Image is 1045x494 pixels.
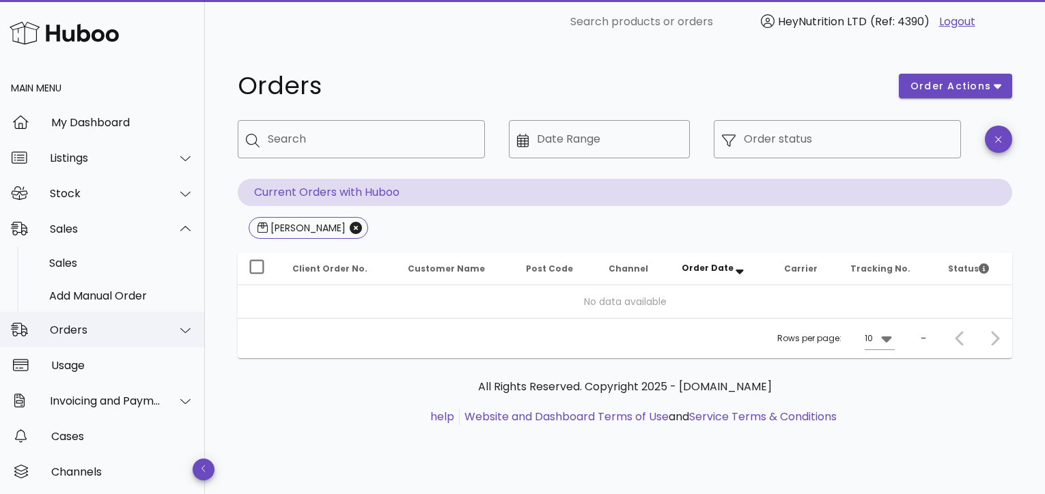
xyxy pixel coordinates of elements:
[50,323,161,336] div: Orders
[51,359,194,372] div: Usage
[249,379,1001,395] p: All Rights Reserved. Copyright 2025 - [DOMAIN_NAME]
[50,222,161,235] div: Sales
[51,430,194,443] div: Cases
[773,252,839,285] th: Carrier
[49,289,194,302] div: Add Manual Order
[910,79,992,93] span: order actions
[865,328,895,349] div: 10Rows per page:
[937,252,1012,285] th: Status
[292,263,367,274] span: Client Order No.
[609,263,648,274] span: Channel
[10,18,119,48] img: Huboo Logo
[777,319,895,358] div: Rows per page:
[598,252,671,285] th: Channel
[839,252,937,285] th: Tracking No.
[238,285,1012,318] td: No data available
[238,74,882,98] h1: Orders
[948,263,989,274] span: Status
[49,257,194,270] div: Sales
[397,252,515,285] th: Customer Name
[268,221,346,235] div: [PERSON_NAME]
[464,409,669,424] a: Website and Dashboard Terms of Use
[921,332,926,345] div: –
[515,252,597,285] th: Post Code
[238,179,1012,206] p: Current Orders with Huboo
[850,263,910,274] span: Tracking No.
[430,409,454,424] a: help
[682,262,734,274] span: Order Date
[671,252,773,285] th: Order Date: Sorted descending. Activate to remove sorting.
[865,332,873,345] div: 10
[526,263,573,274] span: Post Code
[350,222,362,234] button: Close
[51,465,194,478] div: Channels
[870,14,930,29] span: (Ref: 4390)
[51,116,194,129] div: My Dashboard
[281,252,397,285] th: Client Order No.
[939,14,975,30] a: Logout
[408,263,485,274] span: Customer Name
[899,74,1012,98] button: order actions
[50,151,161,164] div: Listings
[784,263,818,274] span: Carrier
[778,14,867,29] span: HeyNutrition LTD
[50,394,161,407] div: Invoicing and Payments
[50,187,161,200] div: Stock
[460,409,837,425] li: and
[689,409,837,424] a: Service Terms & Conditions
